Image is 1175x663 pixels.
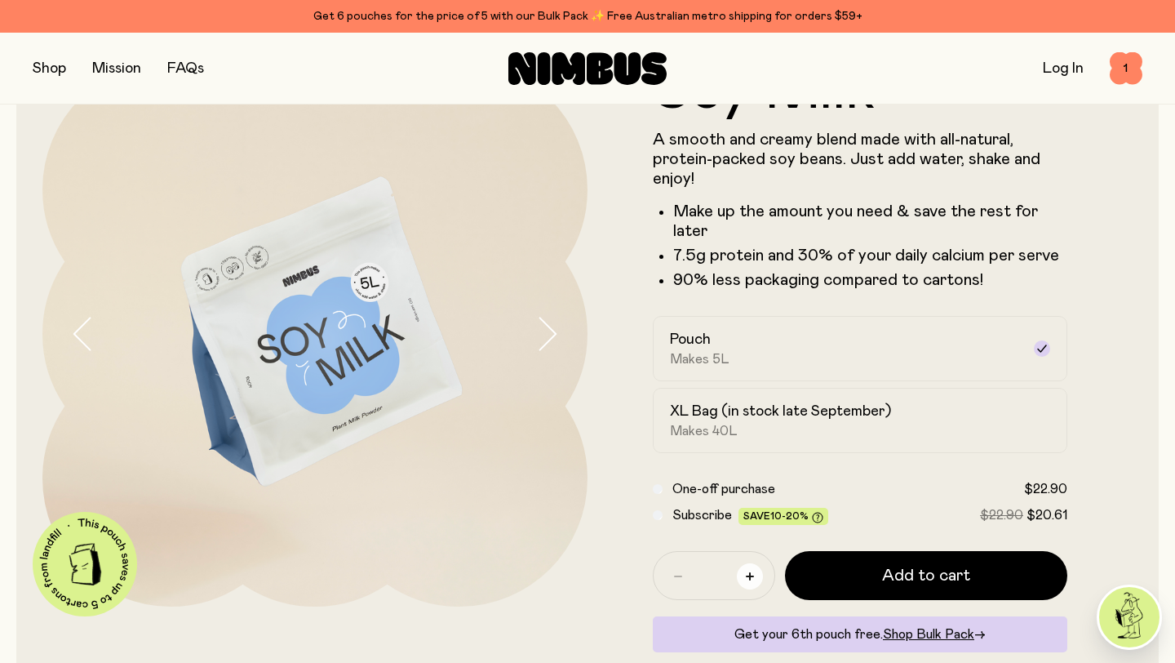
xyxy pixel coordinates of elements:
p: A smooth and creamy blend made with all-natural, protein-packed soy beans. Just add water, shake ... [653,130,1067,189]
span: Add to cart [882,564,970,587]
button: Add to cart [785,551,1067,600]
span: Shop Bulk Pack [883,628,974,641]
div: Get 6 pouches for the price of 5 with our Bulk Pack ✨ Free Australian metro shipping for orders $59+ [33,7,1142,26]
a: FAQs [167,61,204,76]
a: Mission [92,61,141,76]
span: $22.90 [1024,483,1067,496]
span: $20.61 [1026,509,1067,522]
button: 1 [1110,52,1142,85]
span: Save [743,511,823,523]
span: 10-20% [770,511,809,521]
span: One-off purchase [672,483,775,496]
div: Get your 6th pouch free. [653,616,1067,652]
span: Subscribe [672,509,732,522]
h2: XL Bag (in stock late September) [670,402,891,421]
span: Makes 5L [670,351,729,367]
span: $22.90 [980,509,1023,522]
a: Shop Bulk Pack→ [883,628,986,641]
li: Make up the amount you need & save the rest for later [673,202,1067,241]
li: 7.5g protein and 30% of your daily calcium per serve [673,246,1067,265]
h2: Pouch [670,330,711,349]
a: Log In [1043,61,1084,76]
span: Makes 40L [670,423,738,439]
img: agent [1099,587,1159,647]
p: 90% less packaging compared to cartons! [673,270,1067,290]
